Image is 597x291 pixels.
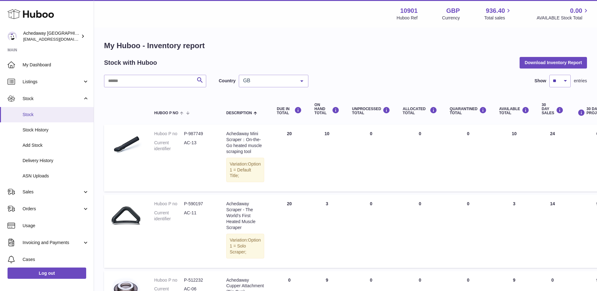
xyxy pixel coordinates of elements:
span: Invoicing and Payments [23,240,82,246]
a: Log out [8,268,86,279]
td: 3 [493,195,536,268]
td: 24 [536,125,570,191]
span: Huboo P no [154,111,178,115]
span: 0 [467,131,469,136]
span: Delivery History [23,158,89,164]
span: Option 1 = Solo Scraper; [230,237,261,254]
dd: P-987749 [184,131,214,137]
div: ON HAND Total [314,103,339,115]
img: product image [110,131,142,162]
div: Huboo Ref [397,15,418,21]
span: Stock [23,112,89,118]
dd: P-590197 [184,201,214,207]
dt: Huboo P no [154,131,184,137]
span: Cases [23,257,89,263]
span: 0 [467,278,469,283]
td: 10 [308,125,346,191]
td: 10 [493,125,536,191]
a: 936.40 Total sales [484,7,512,21]
dt: Huboo P no [154,277,184,283]
h1: My Huboo - Inventory report [104,41,587,51]
span: Listings [23,79,82,85]
td: 0 [396,125,443,191]
strong: 10901 [400,7,418,15]
dt: Current identifier [154,210,184,222]
td: 0 [346,125,396,191]
span: Description [226,111,252,115]
td: 0 [396,195,443,268]
div: Variation: [226,158,264,182]
span: AVAILABLE Stock Total [537,15,589,21]
span: [EMAIL_ADDRESS][DOMAIN_NAME] [23,37,92,42]
img: product image [110,201,142,232]
td: 20 [270,195,308,268]
div: Achedaway Scraper - The World’s First Heated Muscle Scraper [226,201,264,230]
dd: AC-11 [184,210,214,222]
div: Currency [442,15,460,21]
span: Add Stock [23,142,89,148]
span: ASN Uploads [23,173,89,179]
div: QUARANTINED Total [450,107,487,115]
a: 0.00 AVAILABLE Stock Total [537,7,589,21]
td: 0 [346,195,396,268]
label: Country [219,78,236,84]
span: Usage [23,223,89,229]
span: Stock [23,96,82,102]
strong: GBP [446,7,460,15]
dt: Current identifier [154,140,184,152]
div: Achedaway Mini Scraper：On-the-Go heated muscle scraping tool [226,131,264,155]
div: DUE IN TOTAL [277,107,302,115]
dd: AC-13 [184,140,214,152]
span: GB [242,78,296,84]
div: Achedaway [GEOGRAPHIC_DATA] [23,30,80,42]
h2: Stock with Huboo [104,59,157,67]
img: admin@newpb.co.uk [8,32,17,41]
span: Sales [23,189,82,195]
span: 0 [467,201,469,206]
div: Variation: [226,234,264,258]
div: 30 DAY SALES [542,103,563,115]
td: 3 [308,195,346,268]
dd: P-512232 [184,277,214,283]
span: Stock History [23,127,89,133]
td: 20 [270,125,308,191]
td: 14 [536,195,570,268]
span: Option 1 = Default Title; [230,161,261,178]
label: Show [535,78,546,84]
span: Total sales [484,15,512,21]
dt: Huboo P no [154,201,184,207]
button: Download Inventory Report [520,57,587,68]
div: UNPROCESSED Total [352,107,390,115]
span: My Dashboard [23,62,89,68]
div: ALLOCATED Total [403,107,437,115]
span: 936.40 [486,7,505,15]
span: entries [574,78,587,84]
span: Orders [23,206,82,212]
div: AVAILABLE Total [499,107,529,115]
span: 0.00 [570,7,582,15]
